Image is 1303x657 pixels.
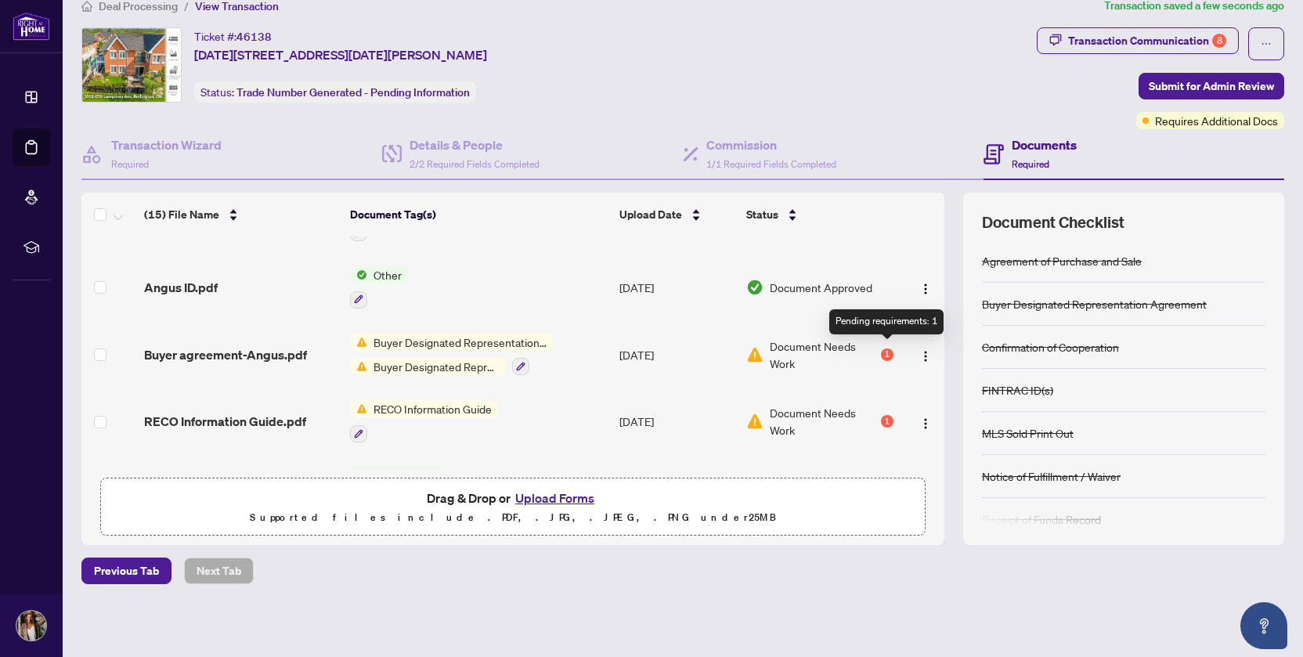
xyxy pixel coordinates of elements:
button: Upload Forms [511,488,599,508]
button: Submit for Admin Review [1139,73,1284,99]
img: Status Icon [350,266,367,283]
span: 46138 [236,30,272,44]
span: Price Change [367,467,445,485]
span: RECO Information Guide.pdf [144,412,306,431]
span: Submit for Admin Review [1149,74,1274,99]
img: logo [13,12,50,41]
button: Status IconRECO Information Guide [350,400,498,442]
img: Document Status [746,279,763,296]
button: Transaction Communication8 [1037,27,1239,54]
button: Status IconBuyer Designated Representation AgreementStatus IconBuyer Designated Representation Ag... [350,334,553,376]
div: Notice of Fulfillment / Waiver [982,467,1121,485]
span: Status [746,206,778,223]
img: Profile Icon [16,611,46,641]
span: Required [111,158,149,170]
img: Status Icon [350,467,367,485]
span: (15) File Name [144,206,219,223]
div: Pending requirements: 1 [829,309,944,334]
th: Upload Date [613,193,741,236]
button: Next Tab [184,558,254,584]
img: Logo [919,350,932,363]
button: Previous Tab [81,558,171,584]
span: Document Approved [770,279,872,296]
th: Document Tag(s) [344,193,613,236]
span: Drag & Drop orUpload FormsSupported files include .PDF, .JPG, .JPEG, .PNG under25MB [101,478,925,536]
td: [DATE] [613,455,741,522]
img: Document Status [746,413,763,430]
p: Supported files include .PDF, .JPG, .JPEG, .PNG under 25 MB [110,508,915,527]
img: Status Icon [350,400,367,417]
span: [DATE][STREET_ADDRESS][DATE][PERSON_NAME] [194,45,487,64]
span: Buyer agreement-Angus.pdf [144,345,307,364]
div: Ticket #: [194,27,272,45]
img: Document Status [746,346,763,363]
img: Status Icon [350,334,367,351]
button: Status IconPrice Change [350,467,529,510]
span: Buyer Designated Representation Agreement [367,358,506,375]
span: 2nd Accepted-Sign_back-Amendment_2-Lampman__1___2_.pdf [144,470,337,507]
div: MLS Sold Print Out [982,424,1074,442]
span: Document Needs Work [770,404,877,439]
div: Buyer Designated Representation Agreement [982,295,1207,312]
img: Status Icon [350,358,367,375]
img: Logo [919,417,932,430]
span: Other [367,266,408,283]
span: Drag & Drop or [427,488,599,508]
span: RECO Information Guide [367,400,498,417]
button: Status IconOther [350,266,408,309]
div: Status: [194,81,476,103]
span: Buyer Designated Representation Agreement [367,334,553,351]
button: Open asap [1240,602,1287,649]
span: Upload Date [619,206,682,223]
span: home [81,1,92,12]
div: Agreement of Purchase and Sale [982,252,1142,269]
td: [DATE] [613,388,741,455]
th: (15) File Name [138,193,344,236]
span: Angus ID.pdf [144,278,218,297]
button: Logo [913,342,938,367]
button: Logo [913,275,938,300]
span: Trade Number Generated - Pending Information [236,85,470,99]
div: 1 [881,348,893,361]
div: 8 [1212,34,1226,48]
span: 2/2 Required Fields Completed [410,158,540,170]
div: Confirmation of Cooperation [982,338,1119,356]
span: Requires Additional Docs [1155,112,1278,129]
th: Status [740,193,899,236]
td: [DATE] [613,321,741,388]
h4: Commission [706,135,836,154]
h4: Details & People [410,135,540,154]
img: Logo [919,283,932,295]
div: Transaction Communication [1068,28,1226,53]
span: Previous Tab [94,558,159,583]
td: [DATE] [613,254,741,321]
span: ellipsis [1261,38,1272,49]
span: Document Needs Work [770,338,877,372]
button: Logo [913,409,938,434]
div: FINTRAC ID(s) [982,381,1053,399]
span: Document Checklist [982,211,1124,233]
img: IMG-W12218299_1.jpg [82,28,181,102]
h4: Documents [1012,135,1077,154]
span: Required [1012,158,1049,170]
h4: Transaction Wizard [111,135,222,154]
div: 1 [881,415,893,428]
span: 1/1 Required Fields Completed [706,158,836,170]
